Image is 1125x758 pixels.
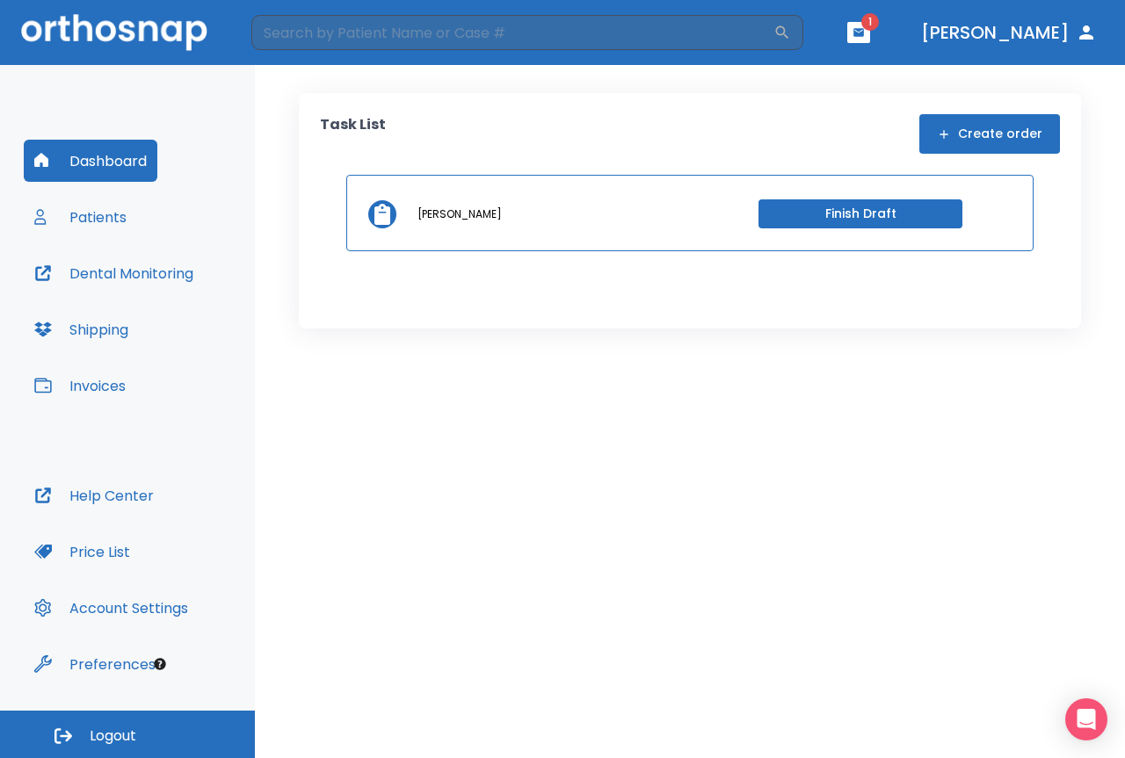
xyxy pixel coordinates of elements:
[1065,698,1107,740] div: Open Intercom Messenger
[914,17,1104,48] button: [PERSON_NAME]
[152,656,168,672] div: Tooltip anchor
[417,206,502,222] p: [PERSON_NAME]
[24,643,166,685] button: Preferences
[24,531,141,573] button: Price List
[24,140,157,182] button: Dashboard
[24,365,136,407] button: Invoices
[919,114,1060,154] button: Create order
[861,13,879,31] span: 1
[24,252,204,294] button: Dental Monitoring
[24,587,199,629] button: Account Settings
[251,15,773,50] input: Search by Patient Name or Case #
[24,474,164,516] button: Help Center
[24,308,139,350] button: Shipping
[24,196,137,238] button: Patients
[21,14,207,50] img: Orthosnap
[758,199,962,228] button: Finish Draft
[320,114,386,154] p: Task List
[90,726,136,746] span: Logout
